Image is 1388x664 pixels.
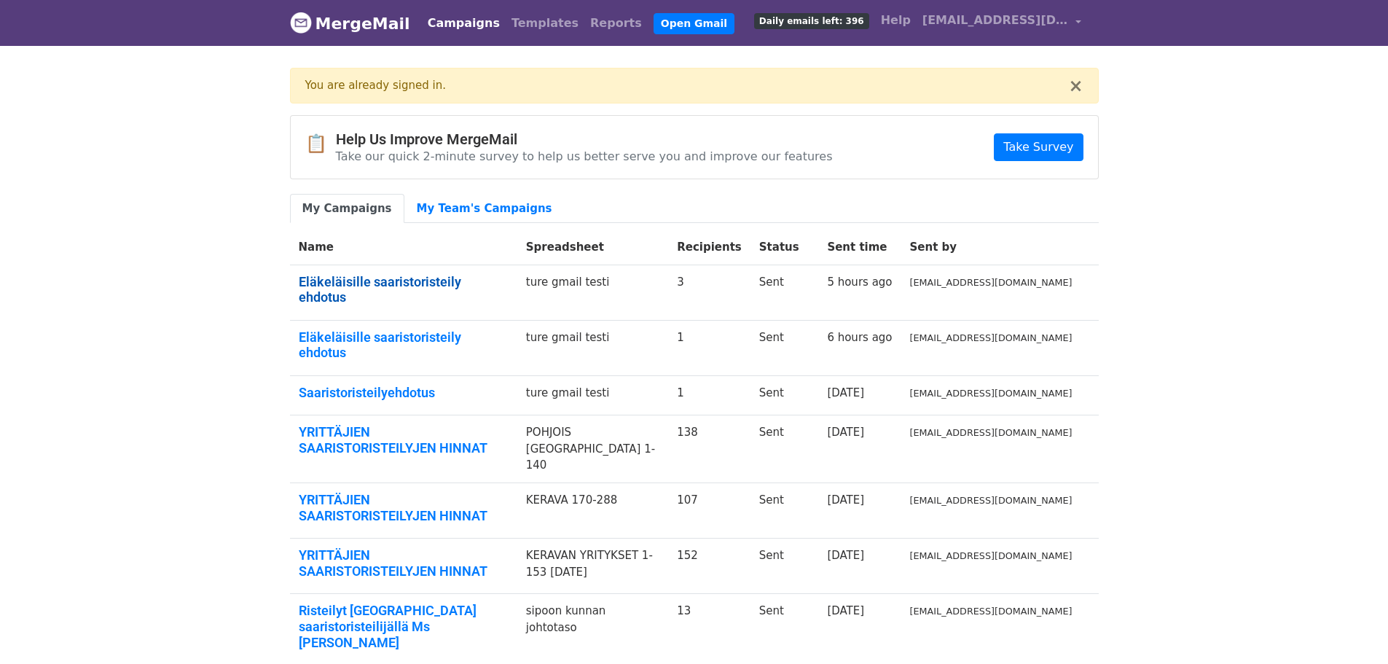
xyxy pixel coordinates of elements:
[827,386,864,399] a: [DATE]
[827,331,892,344] a: 6 hours ago
[299,274,509,305] a: Eläkeläisille saaristoristeily ehdotus
[290,8,410,39] a: MergeMail
[668,415,750,483] td: 138
[750,320,819,375] td: Sent
[827,276,892,289] a: 5 hours ago
[750,375,819,415] td: Sent
[917,6,1087,40] a: [EMAIL_ADDRESS][DOMAIN_NAME]
[299,547,509,579] a: YRITTÄJIEN SAARISTORISTEILYJEN HINNAT
[654,13,734,34] a: Open Gmail
[517,230,668,265] th: Spreadsheet
[910,550,1073,561] small: [EMAIL_ADDRESS][DOMAIN_NAME]
[1315,594,1388,664] div: Chat-widget
[668,375,750,415] td: 1
[750,265,819,320] td: Sent
[910,388,1073,399] small: [EMAIL_ADDRESS][DOMAIN_NAME]
[827,493,864,507] a: [DATE]
[290,230,517,265] th: Name
[584,9,648,38] a: Reports
[750,230,819,265] th: Status
[336,149,833,164] p: Take our quick 2-minute survey to help us better serve you and improve our features
[517,415,668,483] td: POHJOIS [GEOGRAPHIC_DATA] 1-140
[404,194,565,224] a: My Team's Campaigns
[875,6,917,35] a: Help
[910,332,1073,343] small: [EMAIL_ADDRESS][DOMAIN_NAME]
[299,492,509,523] a: YRITTÄJIEN SAARISTORISTEILYJEN HINNAT
[668,483,750,538] td: 107
[517,375,668,415] td: ture gmail testi
[910,427,1073,438] small: [EMAIL_ADDRESS][DOMAIN_NAME]
[910,495,1073,506] small: [EMAIL_ADDRESS][DOMAIN_NAME]
[668,265,750,320] td: 3
[827,604,864,617] a: [DATE]
[748,6,875,35] a: Daily emails left: 396
[517,483,668,538] td: KERAVA 170-288
[290,12,312,34] img: MergeMail logo
[668,539,750,594] td: 152
[818,230,901,265] th: Sent time
[506,9,584,38] a: Templates
[290,194,404,224] a: My Campaigns
[299,424,509,456] a: YRITTÄJIEN SAARISTORISTEILYJEN HINNAT
[305,77,1069,94] div: You are already signed in.
[668,320,750,375] td: 1
[305,133,336,155] span: 📋
[750,415,819,483] td: Sent
[422,9,506,38] a: Campaigns
[1315,594,1388,664] iframe: Chat Widget
[827,549,864,562] a: [DATE]
[750,483,819,538] td: Sent
[750,539,819,594] td: Sent
[336,130,833,148] h4: Help Us Improve MergeMail
[754,13,869,29] span: Daily emails left: 396
[299,329,509,361] a: Eläkeläisille saaristoristeily ehdotus
[668,230,750,265] th: Recipients
[922,12,1068,29] span: [EMAIL_ADDRESS][DOMAIN_NAME]
[994,133,1083,161] a: Take Survey
[901,230,1081,265] th: Sent by
[517,320,668,375] td: ture gmail testi
[910,277,1073,288] small: [EMAIL_ADDRESS][DOMAIN_NAME]
[1068,77,1083,95] button: ×
[299,603,509,650] a: Risteilyt [GEOGRAPHIC_DATA] saaristoristeilijällä Ms [PERSON_NAME]
[517,265,668,320] td: ture gmail testi
[517,539,668,594] td: KERAVAN YRITYKSET 1-153 [DATE]
[299,385,509,401] a: Saaristoristeilyehdotus
[827,426,864,439] a: [DATE]
[910,606,1073,617] small: [EMAIL_ADDRESS][DOMAIN_NAME]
